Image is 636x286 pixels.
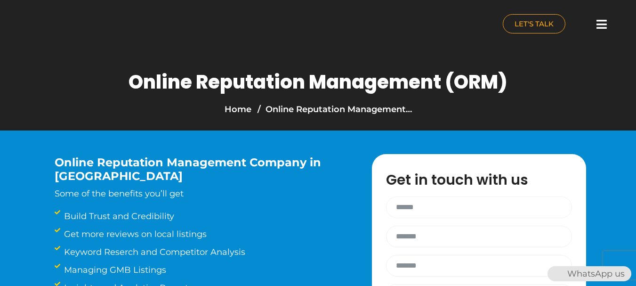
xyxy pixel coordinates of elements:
[547,266,631,281] div: WhatsApp us
[5,5,314,46] a: nuance-qatar_logo
[62,210,174,223] span: Build Trust and Credibility
[62,245,245,259] span: Keyword Reserch and Competitor Analysis
[129,71,507,93] h1: Online Reputation Management (ORM)
[547,269,631,279] a: WhatsAppWhatsApp us
[55,156,344,200] div: Some of the benefits you’ll get
[5,5,84,46] img: nuance-qatar_logo
[55,156,344,183] h3: Online Reputation Management Company in [GEOGRAPHIC_DATA]
[255,103,412,116] li: Online Reputation Management…
[515,20,554,27] span: LET'S TALK
[62,263,166,277] span: Managing GMB Listings
[62,228,207,241] span: Get more reviews on local listings
[225,104,251,114] a: Home
[503,14,565,33] a: LET'S TALK
[548,266,564,281] img: WhatsApp
[386,173,581,187] h3: Get in touch with us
